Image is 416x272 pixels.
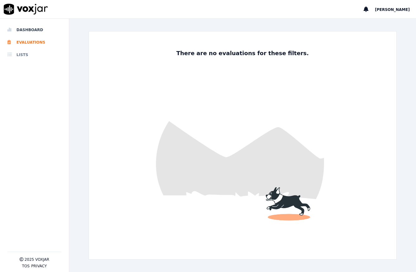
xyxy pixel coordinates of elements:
[89,31,396,259] img: fun dog
[375,7,410,12] span: [PERSON_NAME]
[7,24,61,36] a: Dashboard
[375,6,416,13] button: [PERSON_NAME]
[25,257,49,262] p: 2025 Voxjar
[22,264,30,269] button: TOS
[31,264,47,269] button: Privacy
[7,49,61,61] a: Lists
[4,4,48,15] img: voxjar logo
[7,36,61,49] a: Evaluations
[174,49,311,58] p: There are no evaluations for these filters.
